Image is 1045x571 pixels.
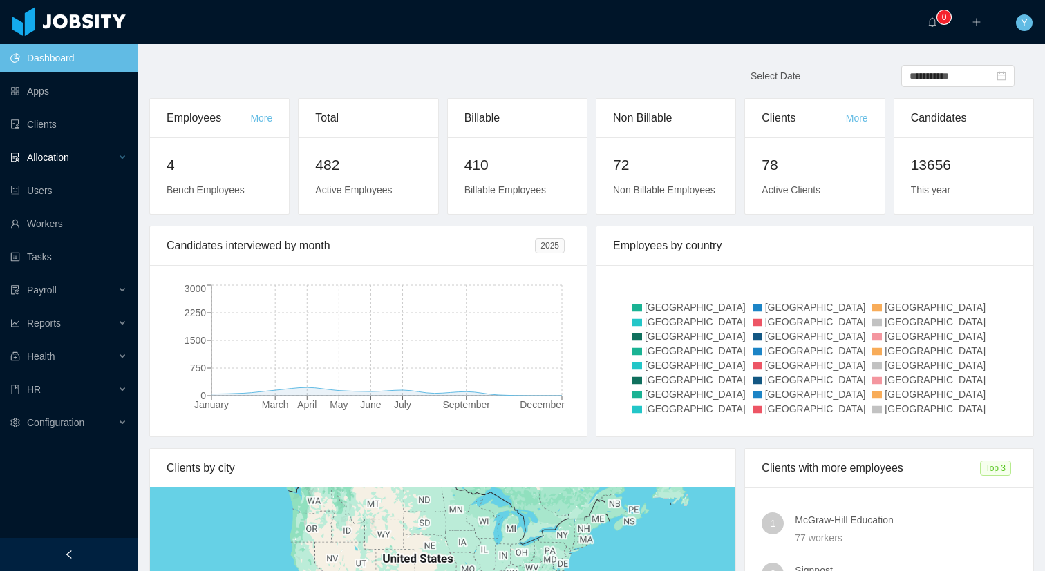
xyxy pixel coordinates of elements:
[762,154,867,176] h2: 78
[27,417,84,428] span: Configuration
[765,316,866,327] span: [GEOGRAPHIC_DATA]
[27,318,61,329] span: Reports
[27,152,69,163] span: Allocation
[10,77,127,105] a: icon: appstoreApps
[765,389,866,400] span: [GEOGRAPHIC_DATA]
[194,399,229,410] tspan: January
[442,399,490,410] tspan: September
[1021,14,1027,31] span: Y
[911,154,1017,176] h2: 13656
[10,177,127,204] a: icon: robotUsers
[762,99,845,137] div: Clients
[765,302,866,313] span: [GEOGRAPHIC_DATA]
[770,512,775,534] span: 1
[765,331,866,342] span: [GEOGRAPHIC_DATA]
[928,17,937,27] i: icon: bell
[167,449,719,487] div: Clients by city
[190,362,207,374] tspan: 750
[997,71,1006,81] i: icon: calendar
[185,283,206,294] tspan: 3000
[645,331,746,342] span: [GEOGRAPHIC_DATA]
[885,302,986,313] span: [GEOGRAPHIC_DATA]
[464,99,570,137] div: Billable
[613,154,719,176] h2: 72
[613,226,1017,265] div: Employees by country
[10,285,20,295] i: icon: file-protect
[464,154,570,176] h2: 410
[937,10,951,24] sup: 0
[315,184,392,195] span: Active Employees
[315,99,421,137] div: Total
[200,390,206,401] tspan: 0
[464,184,546,195] span: Billable Employees
[10,153,20,162] i: icon: solution
[10,210,127,238] a: icon: userWorkers
[885,316,986,327] span: [GEOGRAPHIC_DATA]
[185,307,206,318] tspan: 2250
[520,399,565,410] tspan: December
[167,154,272,176] h2: 4
[885,360,986,371] span: [GEOGRAPHIC_DATA]
[645,360,746,371] span: [GEOGRAPHIC_DATA]
[885,374,986,385] span: [GEOGRAPHIC_DATA]
[762,449,979,487] div: Clients with more employees
[885,403,986,414] span: [GEOGRAPHIC_DATA]
[911,184,951,195] span: This year
[645,302,746,313] span: [GEOGRAPHIC_DATA]
[27,284,57,296] span: Payroll
[751,70,800,81] span: Select Date
[762,184,820,195] span: Active Clients
[315,154,421,176] h2: 482
[10,418,20,427] i: icon: setting
[765,403,866,414] span: [GEOGRAPHIC_DATA]
[262,399,289,410] tspan: March
[911,99,1017,137] div: Candidates
[613,99,719,137] div: Non Billable
[645,403,746,414] span: [GEOGRAPHIC_DATA]
[795,530,1017,545] div: 77 workers
[10,44,127,72] a: icon: pie-chartDashboard
[10,110,127,138] a: icon: auditClients
[795,512,1017,528] h4: McGraw-Hill Education
[394,399,411,410] tspan: July
[645,389,746,400] span: [GEOGRAPHIC_DATA]
[10,385,20,394] i: icon: book
[765,345,866,356] span: [GEOGRAPHIC_DATA]
[167,99,250,137] div: Employees
[885,331,986,342] span: [GEOGRAPHIC_DATA]
[765,374,866,385] span: [GEOGRAPHIC_DATA]
[10,318,20,328] i: icon: line-chart
[297,399,317,410] tspan: April
[972,17,981,27] i: icon: plus
[535,238,565,253] span: 2025
[980,461,1011,476] span: Top 3
[27,351,55,362] span: Health
[885,389,986,400] span: [GEOGRAPHIC_DATA]
[185,335,206,346] tspan: 1500
[645,345,746,356] span: [GEOGRAPHIC_DATA]
[360,399,382,410] tspan: June
[167,226,535,265] div: Candidates interviewed by month
[27,384,41,395] span: HR
[613,184,715,195] span: Non Billable Employees
[10,243,127,271] a: icon: profileTasks
[330,399,348,410] tspan: May
[645,316,746,327] span: [GEOGRAPHIC_DATA]
[167,184,245,195] span: Bench Employees
[885,345,986,356] span: [GEOGRAPHIC_DATA]
[765,360,866,371] span: [GEOGRAPHIC_DATA]
[645,374,746,385] span: [GEOGRAPHIC_DATA]
[10,351,20,361] i: icon: medicine-box
[250,113,272,124] a: More
[846,113,868,124] a: More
